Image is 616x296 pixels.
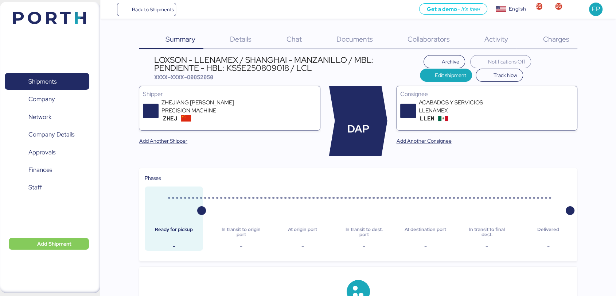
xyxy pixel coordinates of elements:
button: Add Another Shipper [133,134,193,147]
a: Back to Shipments [117,3,176,16]
button: Track Now [476,69,523,82]
button: Notifications Off [470,55,531,68]
div: - [218,242,265,251]
a: Approvals [5,144,89,161]
a: Company Details [5,126,89,143]
span: Network [28,112,51,122]
span: DAP [347,121,369,137]
span: Add Another Consignee [397,137,452,145]
div: At destination port [402,227,449,238]
a: Finances [5,162,89,178]
span: Activity [484,34,508,44]
button: Edit shipment [420,69,472,82]
button: Add Another Consignee [391,134,457,147]
span: Staff [28,182,42,193]
span: Finances [28,165,52,175]
a: Staff [5,179,89,196]
div: - [340,242,387,251]
span: Add Another Shipper [139,137,187,145]
span: Company Details [28,129,74,140]
span: Back to Shipments [132,5,174,14]
div: In transit to origin port [218,227,265,238]
a: Network [5,108,89,125]
span: Summary [165,34,195,44]
div: In transit to dest. port [340,227,387,238]
div: Shipper [143,90,316,99]
button: Menu [105,3,117,16]
span: Shipments [28,76,56,87]
div: - [151,242,197,251]
span: Collaborators [408,34,450,44]
button: Archive [424,55,465,68]
span: Documents [336,34,373,44]
div: Consignee [400,90,573,99]
div: - [463,242,510,251]
span: Edit shipment [435,71,466,80]
span: Approvals [28,147,55,158]
span: Track Now [494,71,517,80]
button: Add Shipment [9,238,89,250]
div: ACABADOS Y SERVICIOS LLENAMEX [419,99,506,115]
div: Delivered [525,227,572,238]
span: Charges [543,34,569,44]
span: Details [230,34,252,44]
span: Chat [286,34,301,44]
a: Shipments [5,73,89,90]
span: FP [592,4,600,14]
div: At origin port [279,227,326,238]
div: In transit to final dest. [463,227,510,238]
div: English [509,5,526,13]
div: Phases [145,174,572,182]
span: XXXX-XXXX-O0052050 [154,73,213,81]
span: Archive [442,57,459,66]
div: - [525,242,572,251]
span: Add Shipment [37,239,71,248]
span: Company [28,94,55,104]
div: - [279,242,326,251]
div: - [402,242,449,251]
span: Notifications Off [488,57,525,66]
a: Company [5,91,89,108]
div: ZHEJIANG [PERSON_NAME] PRECISION MACHINE [161,99,249,115]
div: Ready for pickup [151,227,197,238]
div: LOXSON - LLENAMEX / SHANGHAI - MANZANILLO / MBL: PENDIENTE - HBL: KSSE250809018 / LCL [154,56,420,72]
